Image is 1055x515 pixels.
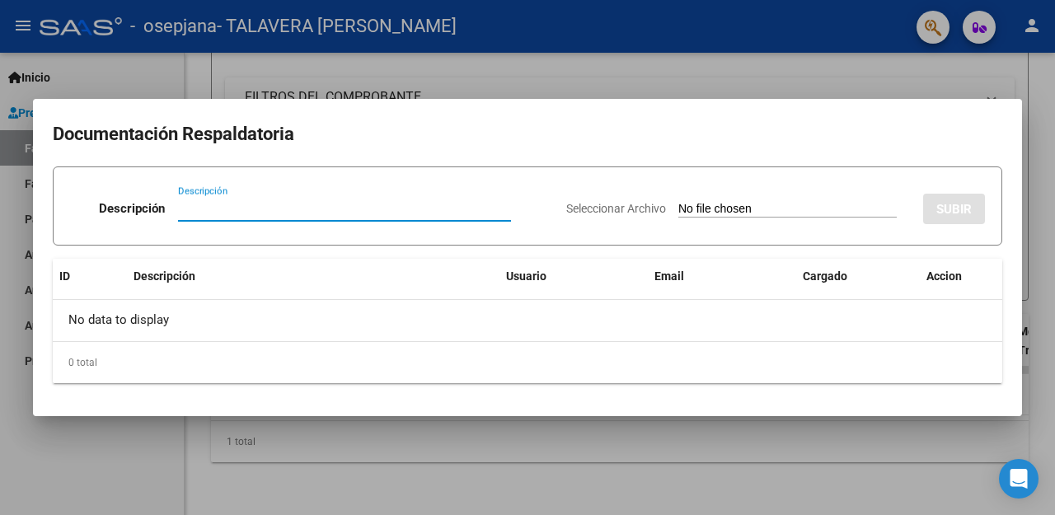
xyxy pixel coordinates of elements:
div: 0 total [53,342,1002,383]
span: Cargado [803,269,847,283]
span: SUBIR [936,202,972,217]
datatable-header-cell: ID [53,259,127,294]
button: SUBIR [923,194,985,224]
datatable-header-cell: Descripción [127,259,499,294]
datatable-header-cell: Usuario [499,259,648,294]
datatable-header-cell: Cargado [796,259,920,294]
span: Seleccionar Archivo [566,202,666,215]
h2: Documentación Respaldatoria [53,119,1002,150]
span: Accion [926,269,962,283]
span: ID [59,269,70,283]
datatable-header-cell: Email [648,259,796,294]
div: No data to display [53,300,1002,341]
span: Descripción [134,269,195,283]
p: Descripción [99,199,165,218]
div: Open Intercom Messenger [999,459,1039,499]
span: Email [654,269,684,283]
span: Usuario [506,269,546,283]
datatable-header-cell: Accion [920,259,1002,294]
